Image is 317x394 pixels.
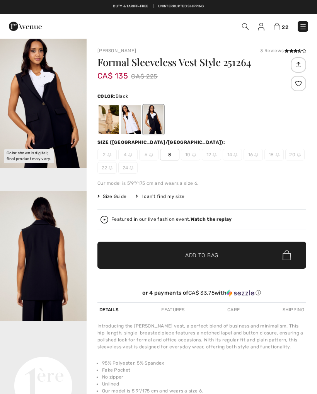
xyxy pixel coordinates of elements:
[188,290,215,296] span: CA$ 33.75
[139,149,158,160] span: 6
[274,23,280,30] img: Shopping Bag
[130,166,133,170] img: ring-m.svg
[118,149,138,160] span: 4
[299,23,307,31] img: Menu
[260,47,306,54] div: 3 Reviews
[297,153,301,157] img: ring-m.svg
[192,153,196,157] img: ring-m.svg
[107,153,111,157] img: ring-m.svg
[97,290,306,299] div: or 4 payments ofCA$ 33.75withSezzle Click to learn more about Sezzle
[223,149,242,160] span: 14
[97,303,121,317] div: Details
[185,251,218,259] span: Add to Bag
[264,149,284,160] span: 18
[111,217,232,222] div: Featured in our live fashion event.
[99,105,119,134] div: Parchment
[181,149,200,160] span: 10
[97,149,117,160] span: 2
[9,22,42,29] a: 1ère Avenue
[116,94,128,99] span: Black
[128,153,132,157] img: ring-m.svg
[202,149,221,160] span: 12
[109,166,112,170] img: ring-m.svg
[159,303,186,317] div: Features
[191,217,232,222] strong: Watch the replay
[102,360,306,367] li: 95% Polyester, 5% Spandex
[97,290,306,297] div: or 4 payments of with
[102,367,306,374] li: Fake Pocket
[101,216,108,223] img: Watch the replay
[121,105,141,134] div: Off White
[102,380,306,387] li: Unlined
[102,374,306,380] li: No zipper
[97,193,126,200] span: Size Guide
[136,193,184,200] div: I can't find my size
[97,63,128,80] span: CA$ 135
[97,180,306,187] div: Our model is 5'9"/175 cm and wears a size 6.
[258,23,264,31] img: My Info
[233,153,237,157] img: ring-m.svg
[9,19,42,34] img: 1ère Avenue
[274,22,288,31] a: 22
[292,58,305,71] img: Share
[97,139,227,146] div: Size ([GEOGRAPHIC_DATA]/[GEOGRAPHIC_DATA]):
[97,322,306,350] div: Introducing the [PERSON_NAME] vest, a perfect blend of business and minimalism. This hip-length, ...
[97,57,289,67] h1: Formal Sleeveless Vest Style 251264
[213,153,216,157] img: ring-m.svg
[244,149,263,160] span: 16
[160,149,179,160] span: 8
[131,71,158,82] span: CA$ 225
[242,23,249,30] img: Search
[285,149,305,160] span: 20
[97,48,136,53] a: [PERSON_NAME]
[118,162,138,174] span: 24
[97,162,117,174] span: 22
[276,153,280,157] img: ring-m.svg
[283,250,291,260] img: Bag.svg
[4,149,54,163] div: Color shown is digital; final product may vary.
[97,94,116,99] span: Color:
[149,153,153,157] img: ring-m.svg
[254,153,258,157] img: ring-m.svg
[227,290,254,297] img: Sezzle
[97,242,306,269] button: Add to Bag
[225,303,242,317] div: Care
[143,105,164,134] div: Black
[281,303,306,317] div: Shipping
[282,24,288,30] span: 22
